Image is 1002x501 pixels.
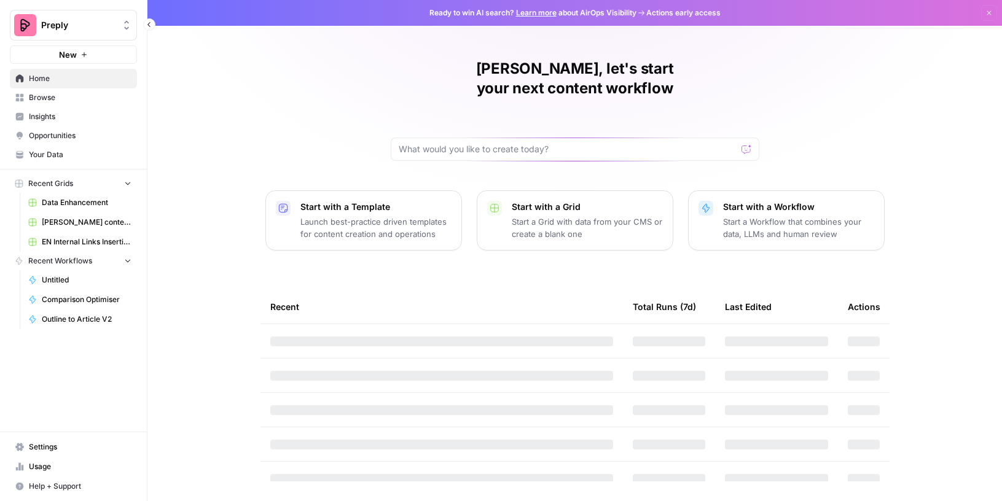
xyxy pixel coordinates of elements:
div: Actions [848,290,880,324]
a: Untitled [23,270,137,290]
a: Data Enhancement [23,193,137,212]
span: Recent Workflows [28,255,92,266]
button: Start with a TemplateLaunch best-practice driven templates for content creation and operations [265,190,462,251]
p: Start a Workflow that combines your data, LLMs and human review [723,216,874,240]
button: Workspace: Preply [10,10,137,41]
div: Recent [270,290,613,324]
button: Help + Support [10,476,137,496]
a: Your Data [10,145,137,165]
a: Insights [10,107,137,126]
a: Opportunities [10,126,137,146]
a: Home [10,69,137,88]
a: [PERSON_NAME] content interlinking test - new content [23,212,137,232]
span: New [59,49,77,61]
p: Start a Grid with data from your CMS or create a blank one [512,216,663,240]
span: Browse [29,92,131,103]
p: Start with a Grid [512,201,663,213]
span: Usage [29,461,131,472]
div: Last Edited [725,290,772,324]
span: Opportunities [29,130,131,141]
span: Insights [29,111,131,122]
span: Help + Support [29,481,131,492]
span: Recent Grids [28,178,73,189]
p: Start with a Workflow [723,201,874,213]
img: Preply Logo [14,14,36,36]
button: Start with a WorkflowStart a Workflow that combines your data, LLMs and human review [688,190,885,251]
span: Data Enhancement [42,197,131,208]
p: Start with a Template [300,201,452,213]
a: Usage [10,457,137,476]
button: New [10,45,137,64]
span: Home [29,73,131,84]
a: Learn more [516,8,557,17]
span: Settings [29,441,131,452]
h1: [PERSON_NAME], let's start your next content workflow [391,59,759,98]
button: Recent Grids [10,174,137,193]
div: Total Runs (7d) [633,290,696,324]
span: Ready to win AI search? about AirOps Visibility [429,7,636,18]
span: Untitled [42,274,131,285]
p: Launch best-practice driven templates for content creation and operations [300,216,452,240]
input: What would you like to create today? [399,143,737,155]
span: EN Internal Links Insertion [42,236,131,247]
span: Comparison Optimiser [42,294,131,305]
a: EN Internal Links Insertion [23,232,137,252]
span: Your Data [29,149,131,160]
span: Preply [41,19,115,31]
a: Settings [10,437,137,457]
button: Start with a GridStart a Grid with data from your CMS or create a blank one [477,190,673,251]
span: Actions early access [646,7,721,18]
a: Comparison Optimiser [23,290,137,309]
span: [PERSON_NAME] content interlinking test - new content [42,217,131,228]
button: Recent Workflows [10,252,137,270]
a: Browse [10,88,137,107]
span: Outline to Article V2 [42,314,131,325]
a: Outline to Article V2 [23,309,137,329]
